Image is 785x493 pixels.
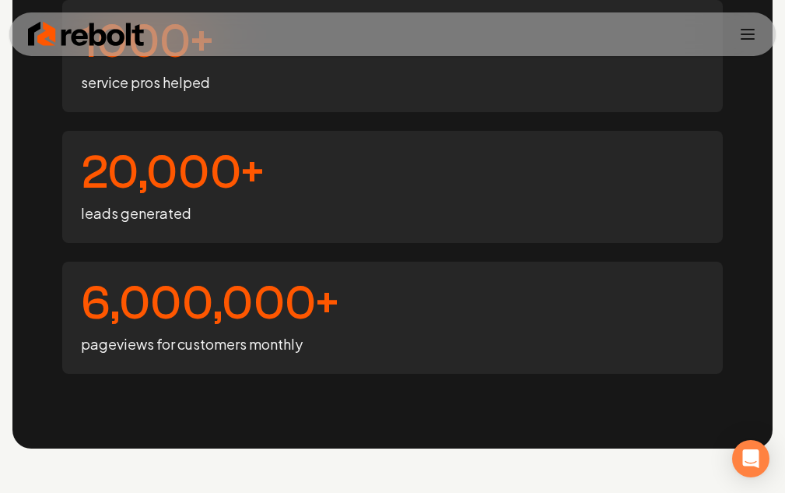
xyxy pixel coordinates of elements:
[81,150,704,196] h4: 20,000+
[81,280,704,327] h4: 6,000,000+
[81,333,704,355] p: pageviews for customers monthly
[81,72,704,93] p: service pros helped
[81,19,704,65] h4: 1000+
[732,440,769,477] div: Open Intercom Messenger
[81,202,704,224] p: leads generated
[738,25,757,44] button: Toggle mobile menu
[28,19,145,50] img: Rebolt Logo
